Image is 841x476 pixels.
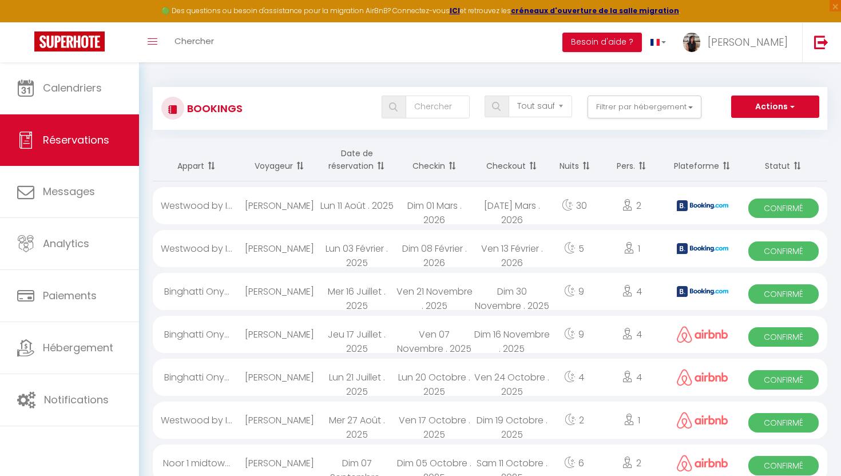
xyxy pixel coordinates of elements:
[43,340,113,355] span: Hébergement
[708,35,788,49] span: [PERSON_NAME]
[473,138,551,181] th: Sort by checkout
[588,96,702,118] button: Filtrer par hébergement
[34,31,105,51] img: Super Booking
[153,138,240,181] th: Sort by rentals
[598,138,665,181] th: Sort by people
[240,138,318,181] th: Sort by guest
[665,138,740,181] th: Sort by channel
[184,96,243,121] h3: Bookings
[43,288,97,303] span: Paiements
[318,138,396,181] th: Sort by booking date
[450,6,460,15] a: ICI
[562,33,642,52] button: Besoin d'aide ?
[166,22,223,62] a: Chercher
[406,96,469,118] input: Chercher
[395,138,473,181] th: Sort by checkin
[43,81,102,95] span: Calendriers
[740,138,827,181] th: Sort by status
[174,35,214,47] span: Chercher
[814,35,828,49] img: logout
[675,22,802,62] a: ... [PERSON_NAME]
[731,96,819,118] button: Actions
[43,133,109,147] span: Réservations
[683,33,700,52] img: ...
[551,138,598,181] th: Sort by nights
[43,184,95,199] span: Messages
[44,392,109,407] span: Notifications
[511,6,679,15] a: créneaux d'ouverture de la salle migration
[43,236,89,251] span: Analytics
